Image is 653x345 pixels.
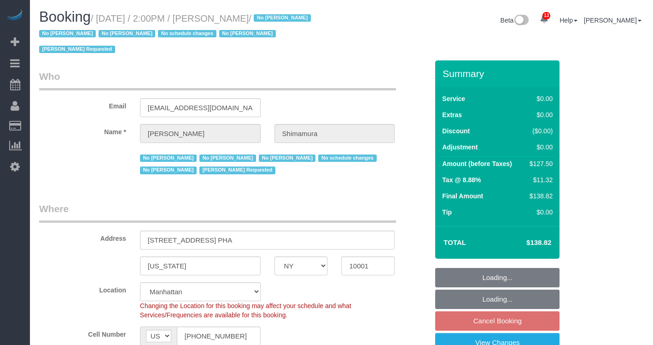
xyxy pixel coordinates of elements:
legend: Where [39,202,396,223]
label: Amount (before Taxes) [442,159,512,168]
h3: Summary [443,68,555,79]
span: No schedule changes [158,30,216,37]
span: No [PERSON_NAME] [219,30,276,37]
label: Email [32,98,133,111]
span: No schedule changes [318,155,376,162]
h4: $138.82 [499,239,551,247]
span: [PERSON_NAME] Requested [199,167,275,174]
span: 13 [542,12,550,19]
input: Last Name [274,124,395,143]
img: New interface [513,15,529,27]
input: City [140,256,261,275]
div: $11.32 [526,175,553,184]
strong: Total [443,238,466,246]
span: No [PERSON_NAME] [39,30,96,37]
label: Adjustment [442,143,478,152]
div: $127.50 [526,159,553,168]
a: Help [560,17,577,24]
div: $0.00 [526,94,553,103]
span: No [PERSON_NAME] [140,167,197,174]
div: $0.00 [526,143,553,152]
label: Extras [442,110,462,119]
div: $0.00 [526,110,553,119]
span: No [PERSON_NAME] [254,14,310,22]
small: / [DATE] / 2:00PM / [PERSON_NAME] [39,13,314,55]
span: No [PERSON_NAME] [140,155,197,162]
input: Zip Code [341,256,395,275]
input: Email [140,98,261,117]
label: Tip [442,208,452,217]
label: Cell Number [32,327,133,339]
span: No [PERSON_NAME] [199,155,256,162]
label: Address [32,231,133,243]
span: Booking [39,9,91,25]
img: Automaid Logo [6,9,24,22]
span: No [PERSON_NAME] [99,30,155,37]
label: Tax @ 8.88% [442,175,481,184]
label: Discount [442,126,470,136]
label: Final Amount [442,191,483,201]
span: [PERSON_NAME] Requested [39,46,115,53]
a: Beta [501,17,529,24]
div: ($0.00) [526,126,553,136]
span: Changing the Location for this booking may affect your schedule and what Services/Frequencies are... [140,302,351,319]
a: 13 [535,9,553,30]
div: $0.00 [526,208,553,217]
span: / [39,13,314,55]
div: $138.82 [526,191,553,201]
input: First Name [140,124,261,143]
label: Service [442,94,465,103]
label: Location [32,282,133,295]
label: Name * [32,124,133,137]
legend: Who [39,70,396,90]
a: [PERSON_NAME] [584,17,641,24]
span: No [PERSON_NAME] [259,155,315,162]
